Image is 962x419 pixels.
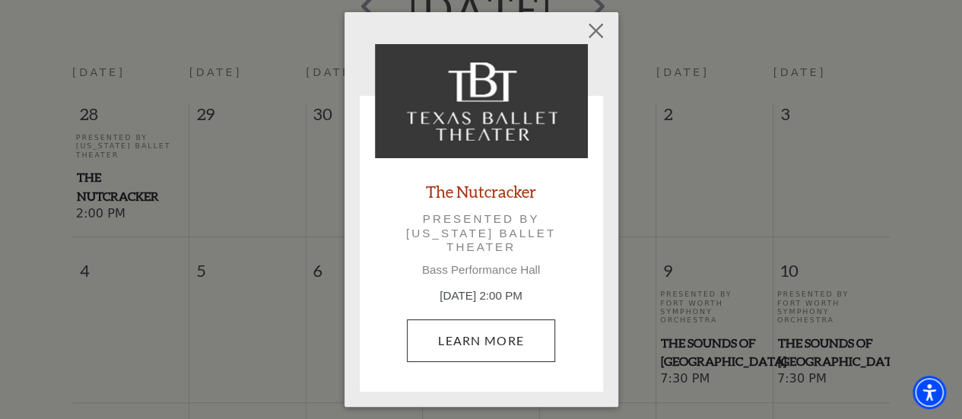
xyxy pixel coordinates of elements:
p: [DATE] 2:00 PM [375,287,588,305]
p: Bass Performance Hall [375,263,588,277]
a: December 28, 2:00 PM Learn More [407,319,555,362]
div: Accessibility Menu [913,376,946,409]
button: Close [581,16,610,45]
a: The Nutcracker [426,181,536,202]
p: Presented by [US_STATE] Ballet Theater [396,212,567,254]
img: The Nutcracker [375,44,588,158]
